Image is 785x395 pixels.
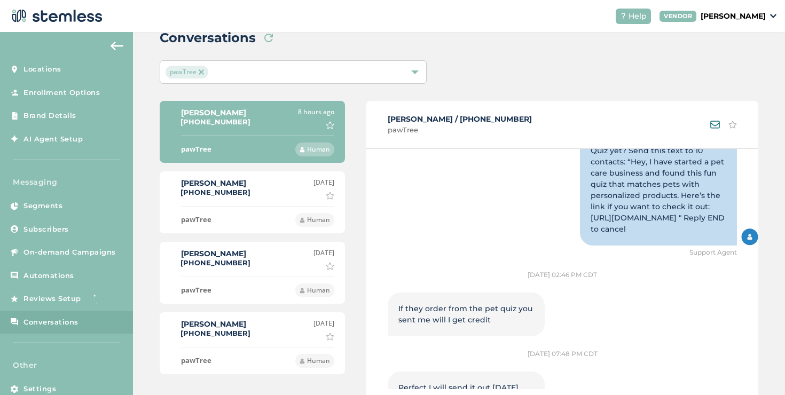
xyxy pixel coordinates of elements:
label: pawTree [181,285,211,296]
span: Human [307,286,330,295]
label: [PHONE_NUMBER] [180,329,250,337]
label: [PERSON_NAME] [181,109,250,116]
span: Segments [23,201,62,211]
label: [PHONE_NUMBER] [180,188,250,196]
span: Human [307,215,330,225]
span: pawTree: Have you shared the Pet Quiz yet? Send this text to 10 contacts: “Hey, I have started a ... [591,135,725,234]
span: Support Agent [689,248,737,257]
label: [PERSON_NAME] [181,250,250,257]
span: Subscribers [23,224,69,235]
span: Human [307,145,330,154]
span: Human [307,356,330,366]
span: Automations [23,271,74,281]
div: [PERSON_NAME] / [PHONE_NUMBER] [388,114,532,136]
span: Brand Details [23,110,76,121]
label: [PHONE_NUMBER] [180,117,250,126]
label: pawTree [181,144,211,155]
span: Enrollment Options [23,88,100,98]
label: [PHONE_NUMBER] [180,258,250,267]
span: Conversations [23,317,78,328]
label: [DATE] 02:46 PM CDT [528,270,597,280]
div: VENDOR [660,11,696,22]
h2: Conversations [160,28,256,48]
label: [PERSON_NAME] [181,179,250,187]
label: 8 hours ago [298,107,334,117]
span: Reviews Setup [23,294,81,304]
img: icon_down-arrow-small-66adaf34.svg [770,14,776,18]
span: On-demand Campaigns [23,247,116,258]
span: AI Agent Setup [23,134,83,145]
img: logo-dark-0685b13c.svg [9,5,103,27]
img: glitter-stars-b7820f95.gif [89,288,111,310]
img: icon-help-white-03924b79.svg [620,13,626,19]
span: Help [629,11,647,22]
img: icon-refresh-2c275ef6.svg [264,34,273,42]
label: pawTree [181,355,211,366]
label: [PERSON_NAME] [181,320,250,328]
label: [DATE] [313,178,334,187]
span: pawTree [388,125,532,136]
iframe: Chat Widget [732,344,785,395]
label: [DATE] [313,248,334,258]
span: pawTree [166,66,208,78]
label: pawTree [181,215,211,225]
label: [DATE] 07:48 PM CDT [528,349,598,359]
span: Settings [23,384,56,394]
span: If they order from the pet quiz you sent me will I get credit [398,304,532,325]
span: Locations [23,64,61,75]
img: icon-arrow-back-accent-c549486e.svg [111,42,123,50]
img: icon-close-accent-8a337256.svg [199,69,204,75]
p: [PERSON_NAME] [701,11,766,22]
label: [DATE] [313,319,334,328]
img: Agent Icon [741,228,758,246]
